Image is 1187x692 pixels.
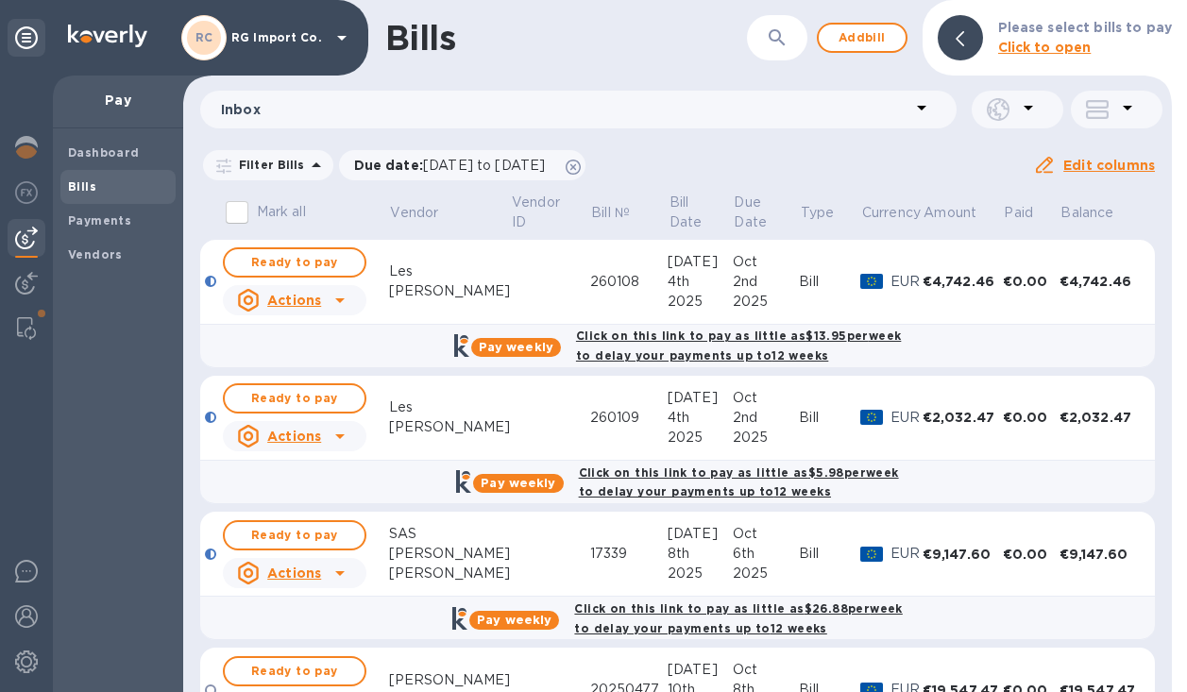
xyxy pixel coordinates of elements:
[68,213,131,228] b: Payments
[223,656,366,686] button: Ready to pay
[733,544,800,564] div: 6th
[389,670,511,690] div: [PERSON_NAME]
[574,601,902,635] b: Click on this link to pay as little as $26.88 per week to delay your payments up to 12 weeks
[1063,158,1155,173] u: Edit columns
[240,251,349,274] span: Ready to pay
[479,340,553,354] b: Pay weekly
[231,31,326,44] p: RG Import Co.
[512,193,588,232] span: Vendor ID
[477,613,551,627] b: Pay weekly
[339,150,586,180] div: Due date:[DATE] to [DATE]
[998,40,1092,55] b: Click to open
[801,203,835,223] p: Type
[1003,408,1060,427] div: €0.00
[231,157,305,173] p: Filter Bills
[668,252,733,272] div: [DATE]
[1060,545,1140,564] div: €9,147.60
[591,203,654,223] span: Bill №
[354,156,555,175] p: Due date :
[733,524,800,544] div: Oct
[1060,203,1138,223] span: Balance
[668,408,733,428] div: 4th
[733,272,800,292] div: 2nd
[733,252,800,272] div: Oct
[817,23,907,53] button: Addbill
[668,564,733,583] div: 2025
[68,179,96,194] b: Bills
[733,408,800,428] div: 2nd
[733,564,800,583] div: 2025
[668,388,733,408] div: [DATE]
[799,272,860,292] div: Bill
[68,247,123,262] b: Vendors
[257,202,306,222] p: Mark all
[923,408,1003,427] div: €2,032.47
[733,292,800,312] div: 2025
[267,293,321,308] u: Actions
[389,281,511,301] div: [PERSON_NAME]
[734,193,772,232] p: Due Date
[1003,272,1060,291] div: €0.00
[1060,203,1113,223] p: Balance
[670,193,707,232] p: Bill Date
[670,193,732,232] span: Bill Date
[668,428,733,447] div: 2025
[195,30,213,44] b: RC
[733,428,800,447] div: 2025
[390,203,438,223] p: Vendor
[668,272,733,292] div: 4th
[734,193,797,232] span: Due Date
[240,387,349,410] span: Ready to pay
[1060,408,1140,427] div: €2,032.47
[733,388,800,408] div: Oct
[385,18,455,58] h1: Bills
[668,544,733,564] div: 8th
[15,181,38,204] img: Foreign exchange
[799,544,860,564] div: Bill
[924,203,976,223] p: Amount
[799,408,860,428] div: Bill
[590,544,668,564] div: 17339
[1003,545,1060,564] div: €0.00
[267,429,321,444] u: Actions
[668,524,733,544] div: [DATE]
[579,465,899,499] b: Click on this link to pay as little as $5.98 per week to delay your payments up to 12 weeks
[389,524,511,544] div: SAS
[389,397,511,417] div: Les
[924,203,1001,223] span: Amount
[223,247,366,278] button: Ready to pay
[68,91,168,110] p: Pay
[923,272,1003,291] div: €4,742.46
[890,544,922,564] p: EUR
[576,329,901,363] b: Click on this link to pay as little as $13.95 per week to delay your payments up to 12 weeks
[890,272,922,292] p: EUR
[389,417,511,437] div: [PERSON_NAME]
[801,203,859,223] span: Type
[733,660,800,680] div: Oct
[389,564,511,583] div: [PERSON_NAME]
[512,193,564,232] p: Vendor ID
[240,660,349,683] span: Ready to pay
[998,20,1172,35] b: Please select bills to pay
[481,476,555,490] b: Pay weekly
[68,145,140,160] b: Dashboard
[923,545,1003,564] div: €9,147.60
[890,408,922,428] p: EUR
[834,26,890,49] span: Add bill
[267,565,321,581] u: Actions
[423,158,545,173] span: [DATE] to [DATE]
[668,292,733,312] div: 2025
[862,203,921,223] p: Currency
[1004,203,1058,223] span: Paid
[389,262,511,281] div: Les
[223,520,366,550] button: Ready to pay
[590,272,668,292] div: 260108
[668,660,733,680] div: [DATE]
[591,203,630,223] p: Bill №
[390,203,463,223] span: Vendor
[221,100,910,119] p: Inbox
[1060,272,1140,291] div: €4,742.46
[240,524,349,547] span: Ready to pay
[590,408,668,428] div: 260109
